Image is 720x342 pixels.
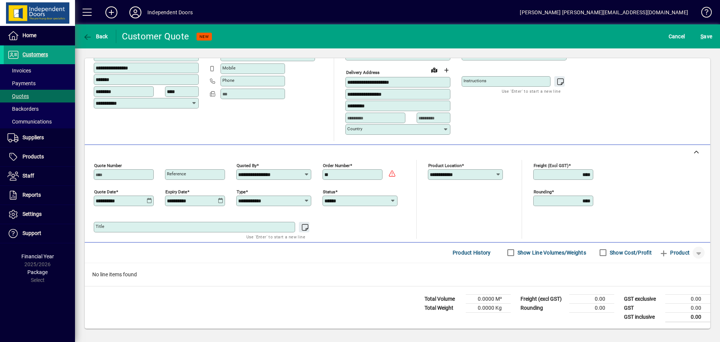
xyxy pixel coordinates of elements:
span: Quotes [7,93,29,99]
a: Home [4,26,75,45]
span: NEW [199,34,209,39]
span: S [700,33,703,39]
mat-label: Product location [428,163,462,168]
span: Invoices [7,68,31,74]
button: Save [699,30,714,43]
mat-label: Quoted by [237,163,256,168]
a: Reports [4,186,75,205]
a: Quotes [4,90,75,102]
mat-label: Country [347,126,362,131]
div: [PERSON_NAME] [PERSON_NAME][EMAIL_ADDRESS][DOMAIN_NAME] [520,6,688,18]
td: 0.00 [665,303,710,312]
span: Back [83,33,108,39]
mat-label: Status [323,189,335,194]
td: GST [620,303,665,312]
span: Product History [453,247,491,259]
mat-label: Reference [167,171,186,176]
td: Rounding [517,303,569,312]
a: View on map [428,64,440,76]
mat-label: Rounding [534,189,552,194]
a: Support [4,224,75,243]
a: Suppliers [4,128,75,147]
button: Cancel [667,30,687,43]
button: Product [655,246,693,259]
span: Suppliers [22,134,44,140]
mat-label: Order number [323,163,350,168]
mat-label: Quote date [94,189,116,194]
div: Customer Quote [122,30,189,42]
span: Support [22,230,41,236]
span: Cancel [669,30,685,42]
td: Freight (excl GST) [517,294,569,303]
td: Total Volume [421,294,466,303]
button: Profile [123,6,147,19]
span: Staff [22,173,34,179]
mat-label: Title [96,224,104,229]
mat-hint: Use 'Enter' to start a new line [502,87,561,95]
a: Knowledge Base [696,2,711,26]
span: Products [22,154,44,160]
span: Payments [7,80,36,86]
button: Add [99,6,123,19]
td: 0.00 [665,312,710,322]
a: Staff [4,167,75,185]
td: Total Weight [421,303,466,312]
span: ave [700,30,712,42]
button: Choose address [440,64,452,76]
mat-hint: Use 'Enter' to start a new line [246,232,305,241]
td: 0.00 [569,294,614,303]
td: 0.00 [569,303,614,312]
a: Settings [4,205,75,224]
a: Communications [4,115,75,128]
div: Independent Doors [147,6,193,18]
a: Invoices [4,64,75,77]
mat-label: Mobile [222,65,235,71]
td: 0.0000 M³ [466,294,511,303]
span: Reports [22,192,41,198]
span: Product [659,247,690,259]
a: Payments [4,77,75,90]
button: Product History [450,246,494,259]
mat-label: Quote number [94,163,122,168]
td: 0.00 [665,294,710,303]
span: Package [27,269,48,275]
mat-label: Instructions [463,78,486,83]
mat-label: Type [237,189,246,194]
td: GST exclusive [620,294,665,303]
mat-label: Freight (excl GST) [534,163,568,168]
span: Communications [7,119,52,125]
button: Back [81,30,110,43]
span: Customers [22,51,48,57]
div: No line items found [85,263,710,286]
app-page-header-button: Back [75,30,116,43]
td: 0.0000 Kg [466,303,511,312]
mat-label: Phone [222,78,234,83]
span: Financial Year [21,253,54,259]
span: Settings [22,211,42,217]
mat-label: Expiry date [165,189,187,194]
span: Backorders [7,106,39,112]
label: Show Line Volumes/Weights [516,249,586,256]
label: Show Cost/Profit [608,249,652,256]
td: GST inclusive [620,312,665,322]
span: Home [22,32,36,38]
a: Backorders [4,102,75,115]
a: Products [4,148,75,166]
